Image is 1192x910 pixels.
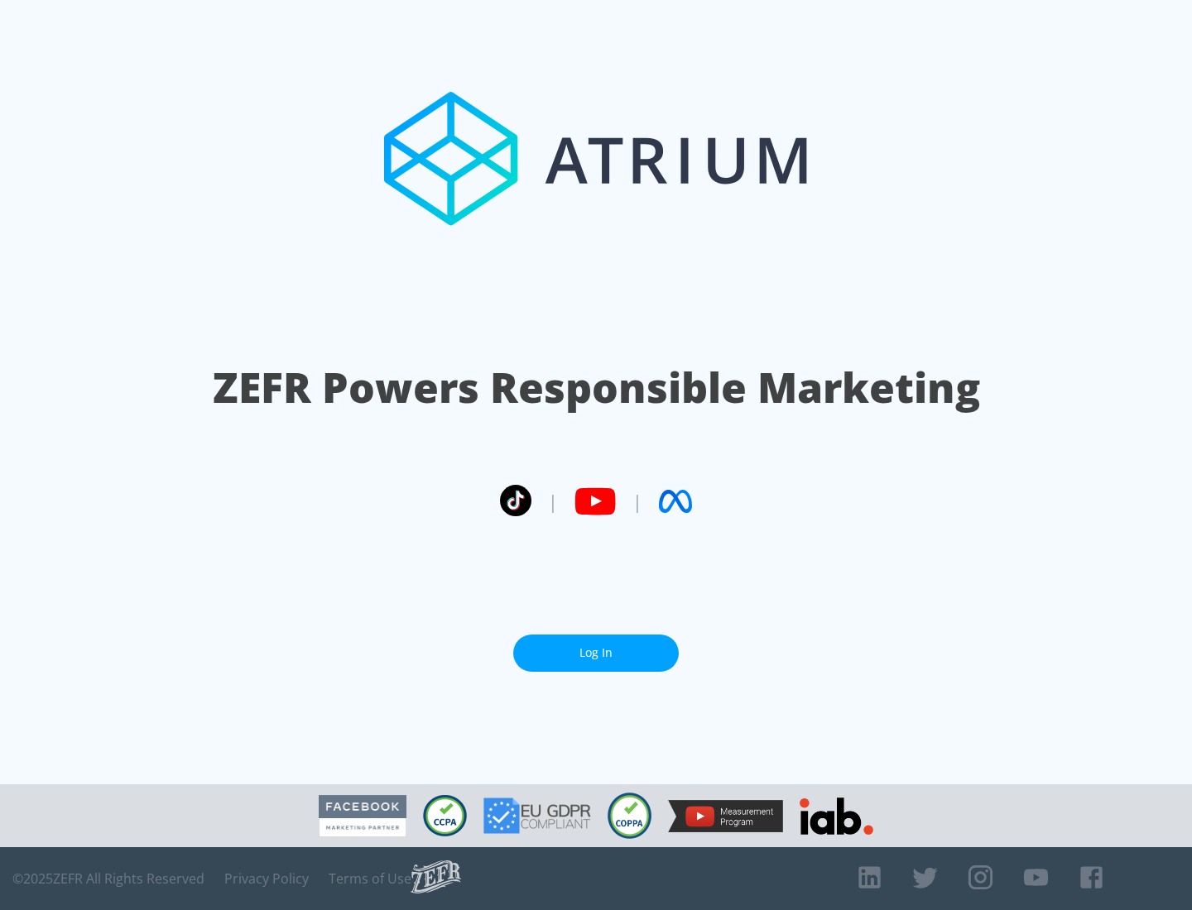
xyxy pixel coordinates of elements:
h1: ZEFR Powers Responsible Marketing [213,359,980,416]
img: GDPR Compliant [483,797,591,834]
img: CCPA Compliant [423,795,467,836]
span: | [548,489,558,514]
img: IAB [800,797,873,835]
img: YouTube Measurement Program [668,800,783,832]
a: Terms of Use [329,870,411,887]
span: © 2025 ZEFR All Rights Reserved [12,870,204,887]
a: Privacy Policy [224,870,309,887]
span: | [632,489,642,514]
a: Log In [513,635,679,672]
img: COPPA Compliant [608,793,651,839]
img: Facebook Marketing Partner [319,795,406,837]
